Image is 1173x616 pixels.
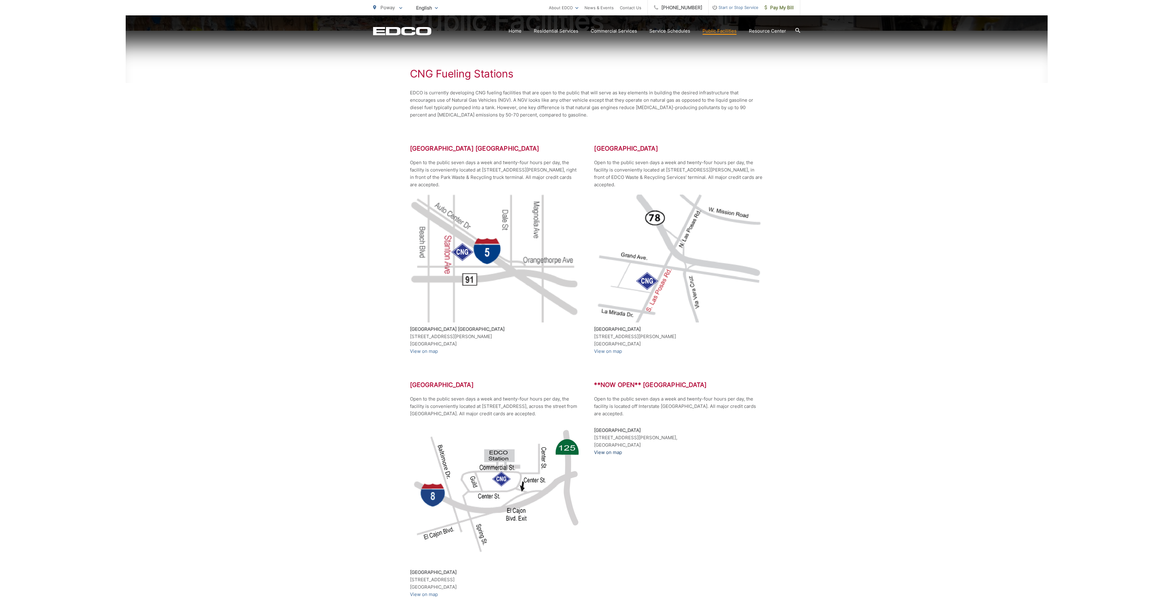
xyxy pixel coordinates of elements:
p: [STREET_ADDRESS] [GEOGRAPHIC_DATA] [410,569,579,598]
a: EDCD logo. Return to the homepage. [373,27,431,35]
a: View on map [410,348,438,355]
a: View on map [594,348,622,355]
h2: CNG Fueling Stations [410,68,763,80]
a: Residential Services [534,27,578,35]
p: Open to the public seven days a week and twenty-four hours per day, the facility is conveniently ... [410,159,579,188]
span: Pay My Bill [765,4,794,11]
a: News & Events [585,4,614,11]
h3: [GEOGRAPHIC_DATA] [410,381,579,389]
a: View on map [594,449,622,456]
h3: **NOW OPEN** [GEOGRAPHIC_DATA] [594,381,763,389]
p: [STREET_ADDRESS][PERSON_NAME] [GEOGRAPHIC_DATA] [594,326,763,355]
p: Open to the public seven days a week and twenty-four hours per day, the facility is conveniently ... [410,395,579,417]
span: Poway [380,5,395,10]
p: [STREET_ADDRESS][PERSON_NAME] [GEOGRAPHIC_DATA] [410,326,579,355]
a: Home [509,27,522,35]
p: EDCO is currently developing CNG fueling facilities that are open to the public that will serve a... [410,89,763,119]
strong: [GEOGRAPHIC_DATA] [594,427,641,433]
a: Commercial Services [591,27,637,35]
p: Open to the public seven days a week and twenty-four hours per day, the facility is located off I... [594,395,763,417]
a: About EDCO [549,4,578,11]
a: Resource Center [749,27,786,35]
strong: [GEOGRAPHIC_DATA] [594,326,641,332]
a: View on map [410,591,438,598]
strong: [GEOGRAPHIC_DATA] [GEOGRAPHIC_DATA] [410,326,505,332]
strong: [GEOGRAPHIC_DATA] [410,569,457,575]
a: Contact Us [620,4,641,11]
a: Public Facilities [703,27,737,35]
a: Service Schedules [649,27,690,35]
span: English [411,2,443,13]
h3: [GEOGRAPHIC_DATA] [GEOGRAPHIC_DATA] [410,145,579,152]
p: [STREET_ADDRESS][PERSON_NAME], [GEOGRAPHIC_DATA] [594,427,763,456]
p: Open to the public seven days a week and twenty-four hours per day, the facility is conveniently ... [594,159,763,188]
h3: [GEOGRAPHIC_DATA] [594,145,763,152]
